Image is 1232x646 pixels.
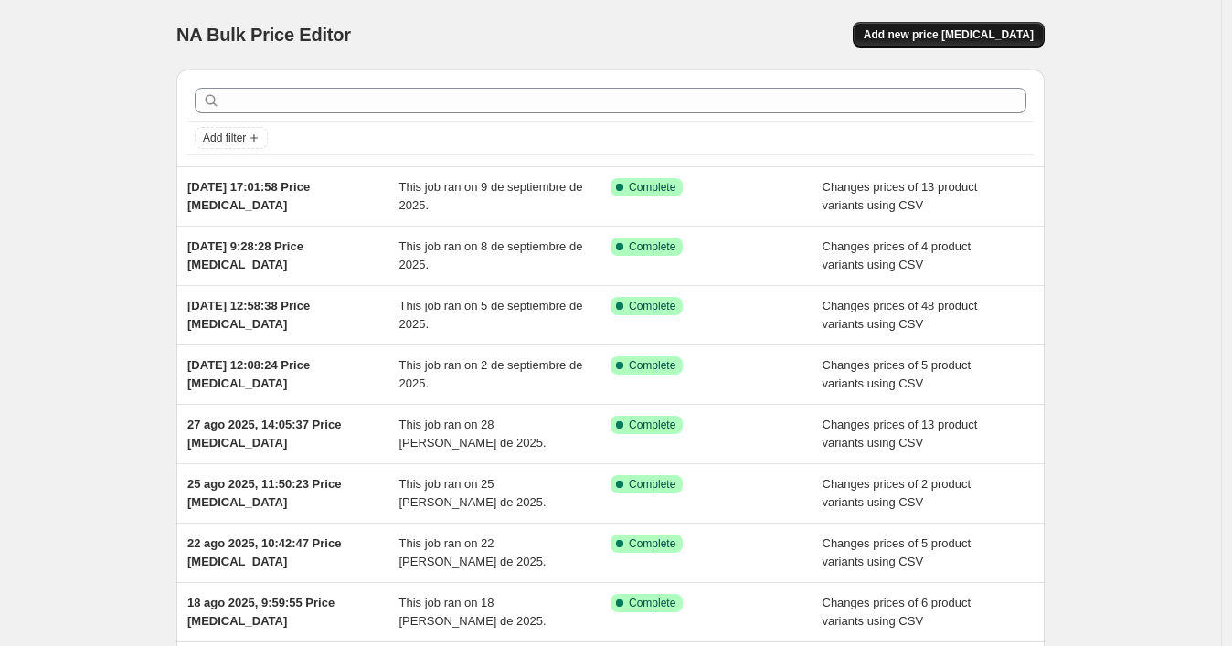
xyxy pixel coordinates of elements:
span: [DATE] 12:58:38 Price [MEDICAL_DATA] [187,299,310,331]
span: [DATE] 17:01:58 Price [MEDICAL_DATA] [187,180,310,212]
span: Complete [629,596,675,610]
span: Complete [629,358,675,373]
span: Changes prices of 5 product variants using CSV [823,358,972,390]
span: This job ran on 2 de septiembre de 2025. [399,358,583,390]
span: This job ran on 5 de septiembre de 2025. [399,299,583,331]
span: This job ran on 18 [PERSON_NAME] de 2025. [399,596,547,628]
span: 27 ago 2025, 14:05:37 Price [MEDICAL_DATA] [187,418,341,450]
span: Complete [629,477,675,492]
span: 22 ago 2025, 10:42:47 Price [MEDICAL_DATA] [187,536,341,568]
span: [DATE] 12:08:24 Price [MEDICAL_DATA] [187,358,310,390]
span: Add filter [203,131,246,145]
span: This job ran on 22 [PERSON_NAME] de 2025. [399,536,547,568]
span: Changes prices of 13 product variants using CSV [823,180,978,212]
span: Add new price [MEDICAL_DATA] [864,27,1034,42]
span: This job ran on 9 de septiembre de 2025. [399,180,583,212]
span: NA Bulk Price Editor [176,25,351,45]
span: This job ran on 25 [PERSON_NAME] de 2025. [399,477,547,509]
span: This job ran on 8 de septiembre de 2025. [399,239,583,271]
span: Changes prices of 4 product variants using CSV [823,239,972,271]
span: Changes prices of 5 product variants using CSV [823,536,972,568]
span: Complete [629,536,675,551]
span: Complete [629,239,675,254]
span: Complete [629,299,675,313]
span: 25 ago 2025, 11:50:23 Price [MEDICAL_DATA] [187,477,341,509]
span: Complete [629,418,675,432]
span: Changes prices of 48 product variants using CSV [823,299,978,331]
span: Changes prices of 13 product variants using CSV [823,418,978,450]
span: Complete [629,180,675,195]
span: 18 ago 2025, 9:59:55 Price [MEDICAL_DATA] [187,596,335,628]
button: Add filter [195,127,268,149]
span: Changes prices of 2 product variants using CSV [823,477,972,509]
span: [DATE] 9:28:28 Price [MEDICAL_DATA] [187,239,303,271]
button: Add new price [MEDICAL_DATA] [853,22,1045,48]
span: This job ran on 28 [PERSON_NAME] de 2025. [399,418,547,450]
span: Changes prices of 6 product variants using CSV [823,596,972,628]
